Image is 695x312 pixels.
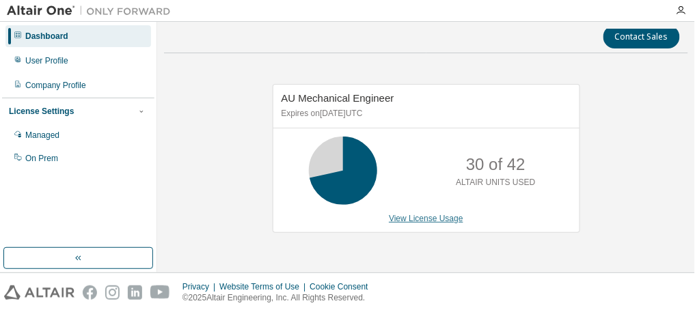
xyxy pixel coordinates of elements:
img: altair_logo.svg [4,285,74,300]
div: Website Terms of Use [219,281,310,292]
p: Expires on [DATE] UTC [282,108,568,119]
p: ALTAIR UNITS USED [456,177,535,188]
div: Dashboard [25,31,68,42]
div: License Settings [9,106,74,117]
img: youtube.svg [150,285,170,300]
img: linkedin.svg [128,285,142,300]
div: On Prem [25,153,58,164]
div: Managed [25,130,59,141]
div: Company Profile [25,80,86,91]
img: Altair One [7,4,178,18]
button: Contact Sales [603,25,680,48]
p: 30 of 42 [466,153,526,176]
img: instagram.svg [105,285,120,300]
div: User Profile [25,55,68,66]
p: © 2025 Altair Engineering, Inc. All Rights Reserved. [182,292,377,304]
div: Cookie Consent [310,281,376,292]
img: facebook.svg [83,285,97,300]
span: AU Mechanical Engineer [282,92,394,104]
a: View License Usage [389,214,463,223]
div: Privacy [182,281,219,292]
